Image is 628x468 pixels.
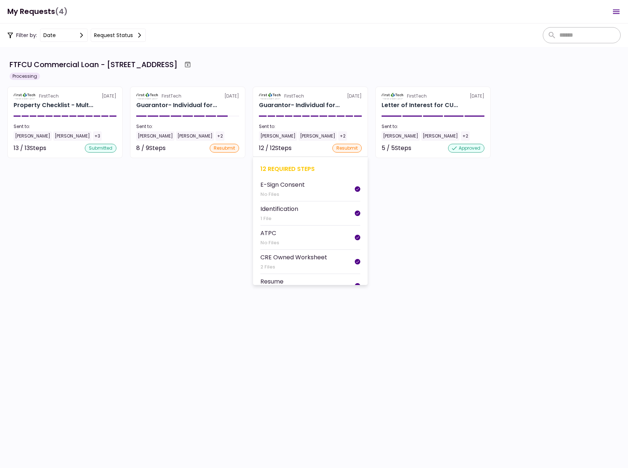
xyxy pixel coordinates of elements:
[332,144,362,153] div: resubmit
[607,3,625,21] button: Open menu
[136,131,174,141] div: [PERSON_NAME]
[259,101,340,110] div: Guarantor- Individual for CULLUM & KELLEY PROPERTY HOLDINGS, LLC Reginald Kelley
[7,29,146,42] div: Filter by:
[210,144,239,153] div: resubmit
[43,31,56,39] div: date
[14,101,93,110] div: Property Checklist - Multi-Family for CULLUM & KELLEY PROPERTY HOLDINGS, LLC 513 E Caney Street
[448,144,484,153] div: approved
[260,253,327,262] div: CRE Owned Worksheet
[39,93,59,99] div: FirstTech
[382,131,420,141] div: [PERSON_NAME]
[53,131,91,141] div: [PERSON_NAME]
[55,4,68,19] span: (4)
[259,144,292,153] div: 12 / 12 Steps
[299,131,337,141] div: [PERSON_NAME]
[85,144,116,153] div: submitted
[260,180,305,189] div: E-Sign Consent
[260,228,279,238] div: ATPC
[176,131,214,141] div: [PERSON_NAME]
[259,123,362,130] div: Sent to:
[40,29,88,42] button: date
[260,164,360,173] div: 12 required steps
[259,131,297,141] div: [PERSON_NAME]
[136,144,166,153] div: 8 / 9 Steps
[284,93,304,99] div: FirstTech
[91,29,146,42] button: Request status
[259,93,362,99] div: [DATE]
[382,93,404,99] img: Partner logo
[14,93,116,99] div: [DATE]
[259,93,281,99] img: Partner logo
[136,101,217,110] div: Guarantor- Individual for CULLUM & KELLEY PROPERTY HOLDINGS, LLC Keith Cullum
[14,131,52,141] div: [PERSON_NAME]
[14,144,46,153] div: 13 / 13 Steps
[338,131,347,141] div: +2
[461,131,470,141] div: +2
[382,123,484,130] div: Sent to:
[136,123,239,130] div: Sent to:
[93,131,102,141] div: +3
[10,73,40,80] div: Processing
[260,215,298,222] div: 1 File
[10,59,177,70] div: FTFCU Commercial Loan - [STREET_ADDRESS]
[136,93,159,99] img: Partner logo
[260,239,279,246] div: No Files
[382,93,484,99] div: [DATE]
[382,144,411,153] div: 5 / 5 Steps
[260,204,298,213] div: Identification
[260,263,327,271] div: 2 Files
[136,93,239,99] div: [DATE]
[14,93,36,99] img: Partner logo
[14,123,116,130] div: Sent to:
[7,4,68,19] h1: My Requests
[421,131,459,141] div: [PERSON_NAME]
[162,93,181,99] div: FirstTech
[181,58,194,71] button: Archive workflow
[216,131,224,141] div: +2
[407,93,427,99] div: FirstTech
[260,277,284,286] div: Resume
[382,101,458,110] div: Letter of Interest for CULLUM & KELLEY PROPERTY HOLDINGS, LLC 513 E Caney Street Wharton TX
[260,191,305,198] div: No Files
